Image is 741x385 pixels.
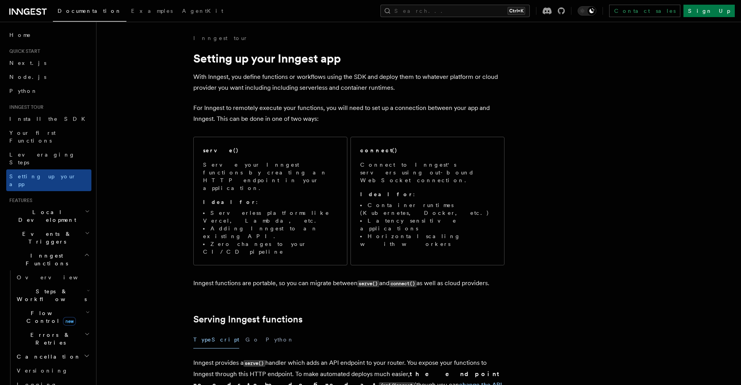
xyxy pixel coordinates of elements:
[193,34,248,42] a: Inngest tour
[360,232,495,248] li: Horizontal scaling with workers
[9,116,90,122] span: Install the SDK
[266,331,294,348] button: Python
[14,331,84,347] span: Errors & Retries
[6,208,85,224] span: Local Development
[350,137,505,265] a: connect()Connect to Inngest's servers using out-bound WebSocket connection.Ideal for:Container ru...
[203,199,256,205] strong: Ideal for
[360,161,495,184] p: Connect to Inngest's servers using out-bound WebSocket connection.
[126,2,177,21] a: Examples
[6,252,84,267] span: Inngest Functions
[182,8,223,14] span: AgentKit
[63,317,76,326] span: new
[508,7,525,15] kbd: Ctrl+K
[14,270,91,284] a: Overview
[389,280,417,287] code: connect()
[245,331,259,348] button: Go
[203,209,338,225] li: Serverless platforms like Vercel, Lambda, etc.
[578,6,596,16] button: Toggle dark mode
[9,74,46,80] span: Node.js
[193,314,303,325] a: Serving Inngest functions
[203,161,338,192] p: Serve your Inngest functions by creating an HTTP endpoint in your application.
[14,284,91,306] button: Steps & Workflows
[360,201,495,217] li: Container runtimes (Kubernetes, Docker, etc.)
[9,88,38,94] span: Python
[193,278,505,289] p: Inngest functions are portable, so you can migrate between and as well as cloud providers.
[6,205,91,227] button: Local Development
[14,364,91,378] a: Versioning
[14,353,81,361] span: Cancellation
[380,5,530,17] button: Search...Ctrl+K
[193,137,347,265] a: serve()Serve your Inngest functions by creating an HTTP endpoint in your application.Ideal for:Se...
[58,8,122,14] span: Documentation
[357,280,379,287] code: serve()
[17,368,68,374] span: Versioning
[193,51,505,65] h1: Setting up your Inngest app
[53,2,126,22] a: Documentation
[193,71,505,93] p: With Inngest, you define functions or workflows using the SDK and deploy them to whatever platfor...
[9,173,76,187] span: Setting up your app
[6,84,91,98] a: Python
[6,126,91,148] a: Your first Functions
[131,8,173,14] span: Examples
[14,328,91,350] button: Errors & Retries
[193,331,239,348] button: TypeScript
[203,240,338,256] li: Zero changes to your CI/CD pipeline
[360,191,413,197] strong: Ideal for
[6,249,91,270] button: Inngest Functions
[14,309,86,325] span: Flow Control
[14,287,87,303] span: Steps & Workflows
[9,130,56,144] span: Your first Functions
[6,169,91,191] a: Setting up your app
[14,350,91,364] button: Cancellation
[203,146,239,154] h2: serve()
[177,2,228,21] a: AgentKit
[360,190,495,198] p: :
[193,103,505,124] p: For Inngest to remotely execute your functions, you will need to set up a connection between your...
[243,360,265,367] code: serve()
[6,56,91,70] a: Next.js
[6,112,91,126] a: Install the SDK
[6,28,91,42] a: Home
[6,104,44,110] span: Inngest tour
[6,148,91,169] a: Leveraging Steps
[6,197,32,204] span: Features
[9,31,31,39] span: Home
[203,198,338,206] p: :
[14,306,91,328] button: Flow Controlnew
[360,217,495,232] li: Latency sensitive applications
[17,274,97,280] span: Overview
[6,48,40,54] span: Quick start
[6,70,91,84] a: Node.js
[609,5,680,17] a: Contact sales
[360,146,398,154] h2: connect()
[6,227,91,249] button: Events & Triggers
[203,225,338,240] li: Adding Inngest to an existing API.
[6,230,85,246] span: Events & Triggers
[9,60,46,66] span: Next.js
[683,5,735,17] a: Sign Up
[9,152,75,165] span: Leveraging Steps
